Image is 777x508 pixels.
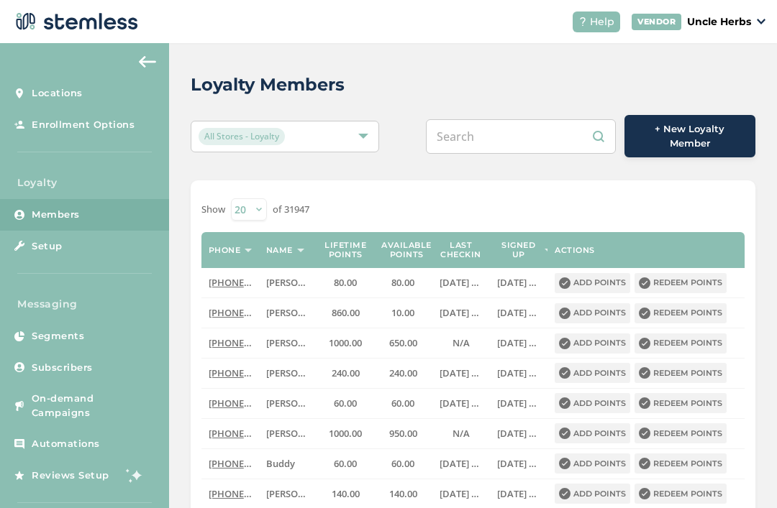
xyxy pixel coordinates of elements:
span: [DATE] 00:37:10 [440,397,507,410]
label: 80.00 [324,277,367,289]
label: 2024-04-08 08:07:08 [497,458,540,470]
label: 2024-07-03 17:01:20 [440,458,483,470]
span: Buddy [266,457,295,470]
span: N/A [453,336,470,349]
label: (602) 758-1100 [209,277,252,289]
span: [PHONE_NUMBER] [209,276,291,289]
label: 1000.00 [324,428,367,440]
span: [DATE] 19:20:14 [497,397,565,410]
label: (816) 665-3356 [209,367,252,379]
span: [PERSON_NAME] d [266,276,347,289]
label: 2024-04-04 19:20:14 [497,397,540,410]
label: 2024-04-04 18:08:04 [497,337,540,349]
span: On-demand Campaigns [32,392,155,420]
span: [PHONE_NUMBER] [209,366,291,379]
label: 140.00 [324,488,367,500]
label: 60.00 [381,397,424,410]
label: N/A [440,337,483,349]
span: 10.00 [391,306,414,319]
span: Locations [32,86,83,101]
label: 2023-07-23 22:03:55 [440,367,483,379]
span: 860.00 [332,306,360,319]
label: (907) 310-5352 [209,488,252,500]
label: Available points [381,241,432,259]
h2: Loyalty Members [191,72,345,98]
span: [DATE] 22:03:55 [440,366,507,379]
span: 950.00 [389,427,417,440]
span: Subscribers [32,361,93,375]
span: [DATE] 18:08:12 [497,427,565,440]
img: logo-dark-0685b13c.svg [12,7,138,36]
label: Margaret [266,307,309,319]
button: + New Loyalty Member [624,115,755,157]
span: All Stores - Loyalty [199,128,285,145]
span: [PERSON_NAME] [266,306,340,319]
button: Add points [555,453,630,474]
label: Koushi Sunder [266,428,309,440]
span: [DATE] 08:07:08 [497,457,565,470]
button: Add points [555,423,630,443]
span: [DATE] 18:08:04 [497,336,565,349]
img: icon-help-white-03924b79.svg [578,17,587,26]
label: Last checkin [440,241,483,259]
span: [DATE] 17:01:20 [440,457,507,470]
label: 2025-03-06 21:38:49 [440,277,483,289]
span: [PHONE_NUMBER] [209,397,291,410]
div: VENDOR [632,14,681,30]
span: Reviews Setup [32,468,109,483]
span: [PERSON_NAME] [266,397,340,410]
button: Add points [555,273,630,293]
input: Search [426,119,616,154]
label: 10.00 [381,307,424,319]
label: 2024-04-05 02:50:02 [497,307,540,319]
span: [DATE] 22:01:09 [440,487,507,500]
span: 140.00 [389,487,417,500]
label: 2024-08-13 22:01:09 [440,488,483,500]
label: peter d [266,397,309,410]
button: Add points [555,393,630,413]
span: 240.00 [389,366,417,379]
span: Members [32,208,80,222]
label: (907) 978-4145 [209,458,252,470]
span: 80.00 [334,276,357,289]
img: icon-sort-1e1d7615.svg [545,249,552,252]
label: Show [201,203,225,217]
iframe: Chat Widget [705,439,777,508]
span: Help [590,14,614,29]
label: 60.00 [381,458,424,470]
span: 80.00 [391,276,414,289]
span: [PHONE_NUMBER] [209,336,291,349]
span: [DATE] 21:38:49 [440,276,507,289]
img: icon_down-arrow-small-66adaf34.svg [757,19,765,24]
button: Redeem points [635,393,727,413]
span: Automations [32,437,100,451]
th: Actions [547,232,745,268]
span: 1000.00 [329,336,362,349]
label: N/A [440,428,483,440]
span: Segments [32,329,84,343]
span: 240.00 [332,366,360,379]
button: Redeem points [635,484,727,504]
span: [DATE] 18:08:11 [497,366,565,379]
button: Add points [555,333,630,354]
img: icon-sort-1e1d7615.svg [245,249,252,252]
label: 60.00 [324,458,367,470]
label: 140.00 [381,488,424,500]
span: [DATE] 02:50:02 [497,306,565,319]
label: Phone [209,246,241,255]
span: [PHONE_NUMBER] [209,427,291,440]
label: 2025-07-25 21:35:13 [440,307,483,319]
label: 2024-04-04 18:08:12 [497,428,540,440]
span: [DATE] 04:01:12 [497,487,565,500]
label: 2024-07-30 00:37:10 [440,397,483,410]
label: Jerry [266,488,309,500]
span: + New Loyalty Member [636,122,744,150]
span: 140.00 [332,487,360,500]
button: Redeem points [635,273,727,293]
label: 950.00 [381,428,424,440]
span: [PHONE_NUMBER] [209,487,291,500]
span: [PHONE_NUMBER] [209,306,291,319]
span: [DATE] 02:50:01 [497,276,565,289]
button: Redeem points [635,453,727,474]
